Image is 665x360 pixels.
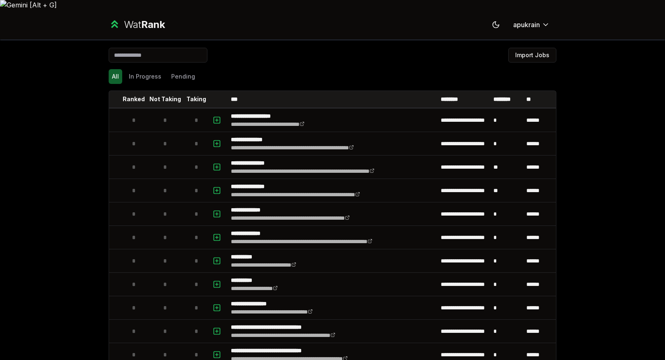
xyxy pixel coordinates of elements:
[508,48,556,63] button: Import Jobs
[123,95,145,103] p: Ranked
[149,95,181,103] p: Not Taking
[109,69,122,84] button: All
[124,18,165,31] div: Wat
[186,95,206,103] p: Taking
[126,69,165,84] button: In Progress
[109,18,165,31] a: WatRank
[141,19,165,30] span: Rank
[507,17,556,32] button: apukrain
[168,69,198,84] button: Pending
[513,20,540,30] span: apukrain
